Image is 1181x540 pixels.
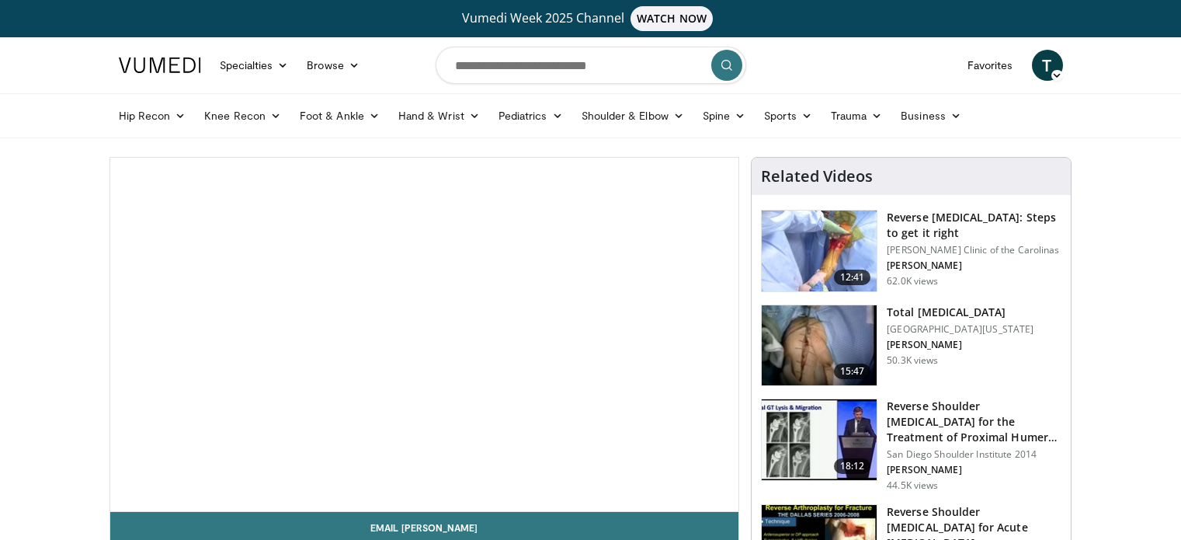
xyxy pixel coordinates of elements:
[195,100,290,131] a: Knee Recon
[834,458,871,474] span: 18:12
[821,100,892,131] a: Trauma
[887,479,938,492] p: 44.5K views
[887,244,1061,256] p: [PERSON_NAME] Clinic of the Carolinas
[887,339,1033,351] p: [PERSON_NAME]
[762,305,877,386] img: 38826_0000_3.png.150x105_q85_crop-smart_upscale.jpg
[121,6,1061,31] a: Vumedi Week 2025 ChannelWATCH NOW
[887,399,1061,445] h3: Reverse Shoulder [MEDICAL_DATA] for the Treatment of Proximal Humeral …
[761,167,873,186] h4: Related Videos
[630,6,713,31] span: WATCH NOW
[436,47,746,84] input: Search topics, interventions
[887,323,1033,336] p: [GEOGRAPHIC_DATA][US_STATE]
[887,354,938,367] p: 50.3K views
[761,399,1061,492] a: 18:12 Reverse Shoulder [MEDICAL_DATA] for the Treatment of Proximal Humeral … San Diego Shoulder ...
[887,448,1061,461] p: San Diego Shoulder Institute 2014
[110,158,739,512] video-js: Video Player
[887,464,1061,476] p: [PERSON_NAME]
[762,211,877,291] img: 326034_0000_1.png.150x105_q85_crop-smart_upscale.jpg
[389,100,489,131] a: Hand & Wrist
[761,210,1061,292] a: 12:41 Reverse [MEDICAL_DATA]: Steps to get it right [PERSON_NAME] Clinic of the Carolinas [PERSON...
[887,260,1061,272] p: [PERSON_NAME]
[1032,50,1063,81] a: T
[891,100,971,131] a: Business
[109,100,196,131] a: Hip Recon
[693,100,755,131] a: Spine
[958,50,1023,81] a: Favorites
[210,50,298,81] a: Specialties
[834,364,871,379] span: 15:47
[489,100,572,131] a: Pediatrics
[119,57,201,73] img: VuMedi Logo
[755,100,821,131] a: Sports
[887,275,938,287] p: 62.0K views
[887,305,1033,320] h3: Total [MEDICAL_DATA]
[834,270,871,285] span: 12:41
[297,50,369,81] a: Browse
[572,100,693,131] a: Shoulder & Elbow
[887,210,1061,241] h3: Reverse [MEDICAL_DATA]: Steps to get it right
[761,305,1061,387] a: 15:47 Total [MEDICAL_DATA] [GEOGRAPHIC_DATA][US_STATE] [PERSON_NAME] 50.3K views
[762,399,877,480] img: Q2xRg7exoPLTwO8X4xMDoxOjA4MTsiGN.150x105_q85_crop-smart_upscale.jpg
[290,100,389,131] a: Foot & Ankle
